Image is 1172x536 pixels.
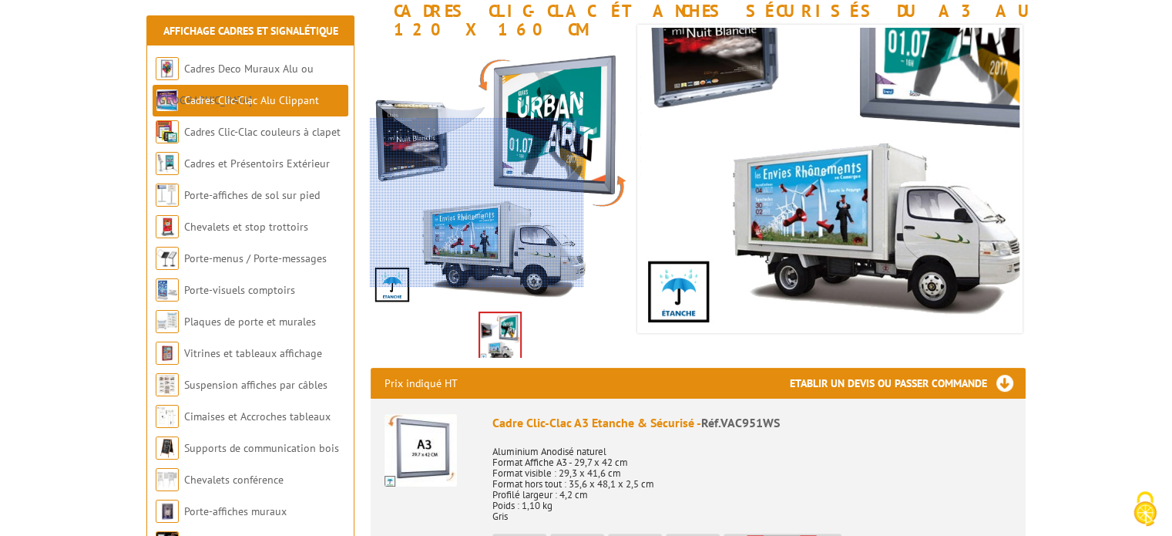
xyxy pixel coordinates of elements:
img: Porte-visuels comptoirs [156,278,179,302]
p: Prix indiqué HT [385,368,458,399]
img: Cadre Clic-Clac A3 Etanche & Sécurisé [385,414,457,487]
a: Supports de communication bois [184,441,339,455]
img: Cadres Clic-Clac couleurs à clapet [156,120,179,143]
a: Porte-affiches muraux [184,504,287,518]
a: Cimaises et Accroches tableaux [184,410,331,423]
img: Chevalets et stop trottoirs [156,215,179,238]
p: Aluminium Anodisé naturel Format Affiche A3 - 29,7 x 42 cm Format visible : 29,3 x 41,6 cm Format... [492,436,1012,522]
img: Cookies (fenêtre modale) [1126,490,1164,528]
img: Supports de communication bois [156,437,179,460]
span: Réf.VAC951WS [701,415,780,430]
a: Porte-affiches de sol sur pied [184,188,320,202]
a: Cadres Clic-Clac couleurs à clapet [184,125,341,139]
div: Cadre Clic-Clac A3 Etanche & Sécurisé - [492,414,1012,432]
a: Porte-menus / Porte-messages [184,251,327,265]
img: Cimaises et Accroches tableaux [156,405,179,428]
a: Cadres Deco Muraux Alu ou [GEOGRAPHIC_DATA] [156,62,314,107]
a: Vitrines et tableaux affichage [184,346,322,360]
button: Cookies (fenêtre modale) [1118,484,1172,536]
img: Cadres et Présentoirs Extérieur [156,152,179,175]
img: Porte-affiches de sol sur pied [156,184,179,207]
a: Plaques de porte et murales [184,315,316,329]
img: Suspension affiches par câbles [156,373,179,396]
img: Porte-menus / Porte-messages [156,247,179,270]
a: Porte-visuels comptoirs [184,283,295,297]
h3: Etablir un devis ou passer commande [790,368,1026,399]
img: Cadres Deco Muraux Alu ou Bois [156,57,179,80]
a: Cadres et Présentoirs Extérieur [184,157,330,170]
a: Cadres Clic-Clac Alu Clippant [184,93,319,107]
a: Affichage Cadres et Signalétique [163,24,338,38]
a: Suspension affiches par câbles [184,378,327,392]
img: clic_clac_cadro_clic_215356.jpg [480,313,520,361]
img: Plaques de porte et murales [156,310,179,333]
a: Chevalets et stop trottoirs [184,220,308,234]
img: Porte-affiches muraux [156,500,179,523]
a: Chevalets conférence [184,473,284,487]
img: Vitrines et tableaux affichage [156,342,179,365]
img: Chevalets conférence [156,468,179,491]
